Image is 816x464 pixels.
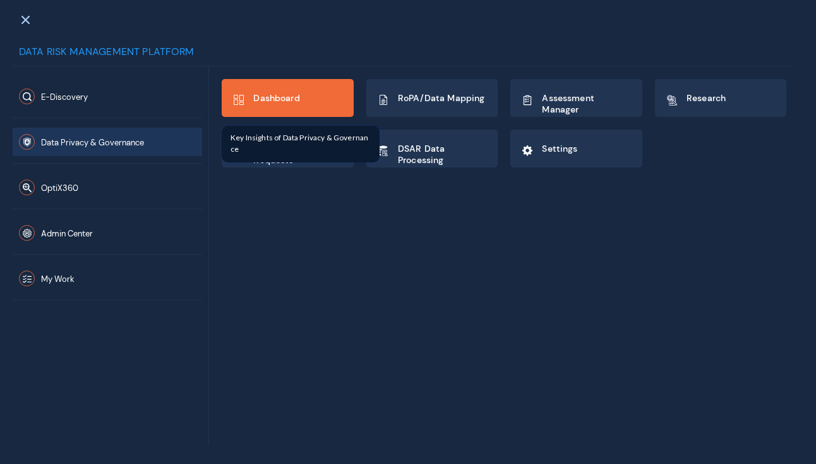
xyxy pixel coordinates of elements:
[542,143,577,154] span: Settings
[687,92,726,104] span: Research
[13,173,202,202] button: OptiX360
[542,92,632,115] span: Assessment Manager
[398,92,485,104] span: RoPA/Data Mapping
[222,126,380,162] div: Key Insights of Data Privacy & Governance
[13,128,202,156] button: Data Privacy & Governance
[41,274,75,284] span: My Work
[13,264,202,293] button: My Work
[41,92,88,102] span: E-Discovery
[398,143,488,166] span: DSAR Data Processing
[13,44,791,66] div: Data Risk Management Platform
[253,92,299,104] span: Dashboard
[41,183,78,193] span: OptiX360
[13,219,202,247] button: Admin Center
[13,82,202,111] button: E-Discovery
[41,137,144,148] span: Data Privacy & Governance
[41,228,93,239] span: Admin Center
